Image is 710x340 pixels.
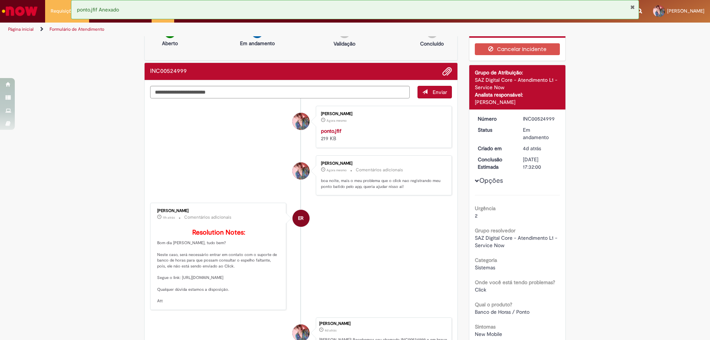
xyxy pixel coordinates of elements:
span: SAZ Digital Core - Atendimento L1 - Service Now [475,235,559,249]
span: 11h atrás [163,215,175,220]
dt: Status [472,126,518,134]
b: Sintomas [475,323,496,330]
span: Sistemas [475,264,495,271]
span: New Mobile [475,331,502,337]
textarea: Digite sua mensagem aqui... [150,86,410,98]
span: 2 [475,212,477,219]
p: Aberto [162,40,178,47]
b: Qual o produto? [475,301,512,308]
h2: INC00524999 Histórico de tíquete [150,68,187,75]
div: INC00524999 [523,115,557,122]
p: Validação [334,40,355,47]
div: Alexsandra Dos Santos Braga [293,113,310,130]
p: boa noite, mais o meu problema que o click nao registrando meu ponto batido pelo app, queria ajud... [321,178,444,189]
img: ServiceNow [1,4,39,18]
b: Onde você está tendo problemas? [475,279,555,286]
div: [PERSON_NAME] [475,98,560,106]
p: Bom dia [PERSON_NAME], tudo bem? Neste caso, será necessário entrar em contato com o suporte de b... [157,229,280,304]
p: Em andamento [240,40,275,47]
time: 26/09/2025 01:07:59 [523,145,541,152]
a: ponto.jfif [321,128,341,134]
div: Emerson Ribeiro [293,210,310,227]
span: Agora mesmo [327,118,346,123]
time: 29/09/2025 22:28:35 [327,118,346,123]
span: 4d atrás [325,328,337,333]
div: [PERSON_NAME] [157,209,280,213]
dt: Conclusão Estimada [472,156,518,171]
div: [PERSON_NAME] [321,112,444,116]
div: Grupo de Atribuição: [475,69,560,76]
button: Enviar [417,86,452,98]
span: ER [298,209,304,227]
div: Alexsandra Dos Santos Braga [293,162,310,179]
div: 26/09/2025 01:07:59 [523,145,557,152]
span: Requisições [51,7,77,15]
time: 26/09/2025 01:07:59 [325,328,337,333]
div: Analista responsável: [475,91,560,98]
time: 29/09/2025 11:28:00 [163,215,175,220]
div: SAZ Digital Core - Atendimento L1 - Service Now [475,76,560,91]
a: Página inicial [8,26,34,32]
p: Concluído [420,40,444,47]
span: Enviar [433,89,447,95]
small: Comentários adicionais [356,167,403,173]
span: Agora mesmo [327,168,346,172]
small: Comentários adicionais [184,214,231,221]
button: Cancelar Incidente [475,43,560,55]
b: Urgência [475,205,496,212]
div: 219 KB [321,127,444,142]
span: ponto.jfif Anexado [77,6,119,13]
dt: Criado em [472,145,518,152]
ul: Trilhas de página [6,23,468,36]
time: 29/09/2025 22:27:57 [327,168,346,172]
b: Categoria [475,257,497,263]
div: [PERSON_NAME] [321,161,444,166]
div: [DATE] 17:32:00 [523,156,557,171]
dt: Número [472,115,518,122]
div: [PERSON_NAME] [319,322,448,326]
span: 4d atrás [523,145,541,152]
button: Adicionar anexos [442,67,452,76]
button: Fechar Notificação [630,4,635,10]
span: Click [475,286,486,293]
span: [PERSON_NAME] [667,8,704,14]
b: Grupo resolvedor [475,227,515,234]
span: Banco de Horas / Ponto [475,309,530,315]
a: Formulário de Atendimento [50,26,104,32]
b: Resolution Notes: [192,228,245,237]
div: Em andamento [523,126,557,141]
